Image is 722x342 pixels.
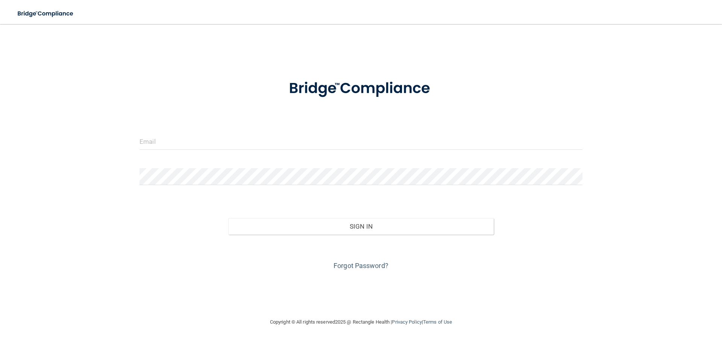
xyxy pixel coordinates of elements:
[224,310,498,334] div: Copyright © All rights reserved 2025 @ Rectangle Health | |
[423,319,452,325] a: Terms of Use
[228,218,494,235] button: Sign In
[392,319,422,325] a: Privacy Policy
[273,69,449,108] img: bridge_compliance_login_screen.278c3ca4.svg
[140,133,582,150] input: Email
[11,6,80,21] img: bridge_compliance_login_screen.278c3ca4.svg
[334,262,388,270] a: Forgot Password?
